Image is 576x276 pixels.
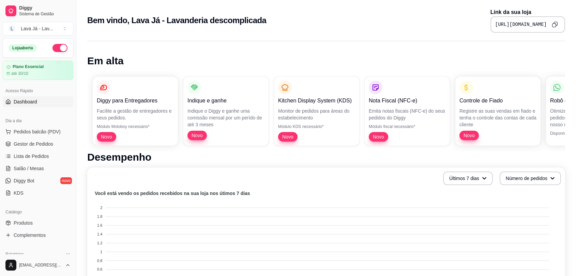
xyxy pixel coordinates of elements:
p: Controle de Fiado [459,97,536,105]
span: L [9,25,15,32]
p: Facilite a gestão de entregadores e seus pedidos. [97,108,174,121]
tspan: 1.4 [97,232,102,236]
p: Registre as suas vendas em fiado e tenha o controle das contas de cada cliente [459,108,536,128]
a: KDS [3,188,73,198]
text: Você está vendo os pedidos recebidos na sua loja nos útimos 7 dias [95,191,250,196]
tspan: 1 [100,250,102,254]
button: Controle de FiadoRegistre as suas vendas em fiado e tenha o controle das contas de cada clienteNovo [455,77,541,146]
a: Diggy Botnovo [3,175,73,186]
a: Salão / Mesas [3,163,73,174]
tspan: 2 [100,206,102,210]
article: Plano Essencial [13,64,44,69]
h1: Desempenho [87,151,565,163]
div: Acesso Rápido [3,85,73,96]
tspan: 1.6 [97,223,102,227]
p: Indique e ganhe [187,97,264,105]
div: Lava Já - Lav ... [21,25,53,32]
a: Produtos [3,217,73,228]
span: Complementos [14,232,46,239]
button: [EMAIL_ADDRESS][DOMAIN_NAME] [3,257,73,273]
a: Lista de Pedidos [3,151,73,162]
span: Novo [279,133,296,140]
span: Diggy Bot [14,177,34,184]
button: Últimos 7 dias [443,172,493,185]
span: Sistema de Gestão [19,11,71,17]
button: Indique e ganheIndique o Diggy e ganhe uma comissão mensal por um perído de até 3 mesesNovo [183,77,269,146]
div: Loja aberta [9,44,37,52]
a: Gestor de Pedidos [3,139,73,149]
p: Emita notas fiscais (NFC-e) do seus pedidos do Diggy [369,108,446,121]
span: Dashboard [14,98,37,105]
p: Kitchen Display System (KDS) [278,97,355,105]
p: Módulo KDS necessário* [278,124,355,129]
tspan: 1.8 [97,214,102,218]
span: KDS [14,190,24,196]
article: até 30/10 [11,71,28,76]
a: DiggySistema de Gestão [3,3,73,19]
span: Relatórios [5,251,24,257]
tspan: 0.8 [97,259,102,263]
button: Kitchen Display System (KDS)Monitor de pedidos para áreas do estabelecimentoMódulo KDS necessário... [274,77,359,146]
h1: Em alta [87,55,565,67]
span: Gestor de Pedidos [14,141,53,147]
p: Monitor de pedidos para áreas do estabelecimento [278,108,355,121]
p: Link da sua loja [490,8,565,16]
p: Nota Fiscal (NFC-e) [369,97,446,105]
button: Copy to clipboard [549,19,560,30]
span: Pedidos balcão (PDV) [14,128,61,135]
button: Diggy para EntregadoresFacilite a gestão de entregadores e seus pedidos.Módulo Motoboy necessário... [93,77,178,146]
p: Módulo fiscal necessário* [369,124,446,129]
button: Pedidos balcão (PDV) [3,126,73,137]
span: Novo [189,132,206,139]
span: Produtos [14,220,33,226]
span: Salão / Mesas [14,165,44,172]
p: Indique o Diggy e ganhe uma comissão mensal por um perído de até 3 meses [187,108,264,128]
button: Nota Fiscal (NFC-e)Emita notas fiscais (NFC-e) do seus pedidos do DiggyMódulo fiscal necessário*Novo [365,77,450,146]
p: Diggy para Entregadores [97,97,174,105]
a: Dashboard [3,96,73,107]
p: Módulo Motoboy necessário* [97,124,174,129]
tspan: 0.6 [97,267,102,271]
a: Plano Essencialaté 30/10 [3,61,73,80]
button: Select a team [3,22,73,35]
tspan: 1.2 [97,241,102,245]
a: Complementos [3,230,73,241]
span: Novo [98,133,115,140]
h2: Bem vindo, Lava Já - Lavanderia descomplicada [87,15,266,26]
div: Dia a dia [3,115,73,126]
span: Novo [370,133,387,140]
span: [EMAIL_ADDRESS][DOMAIN_NAME] [19,262,62,268]
span: Lista de Pedidos [14,153,49,160]
span: Novo [461,132,478,139]
pre: [URL][DOMAIN_NAME] [495,21,547,28]
button: Número de pedidos [500,172,561,185]
button: Alterar Status [52,44,67,52]
span: Diggy [19,5,71,11]
div: Catálogo [3,207,73,217]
